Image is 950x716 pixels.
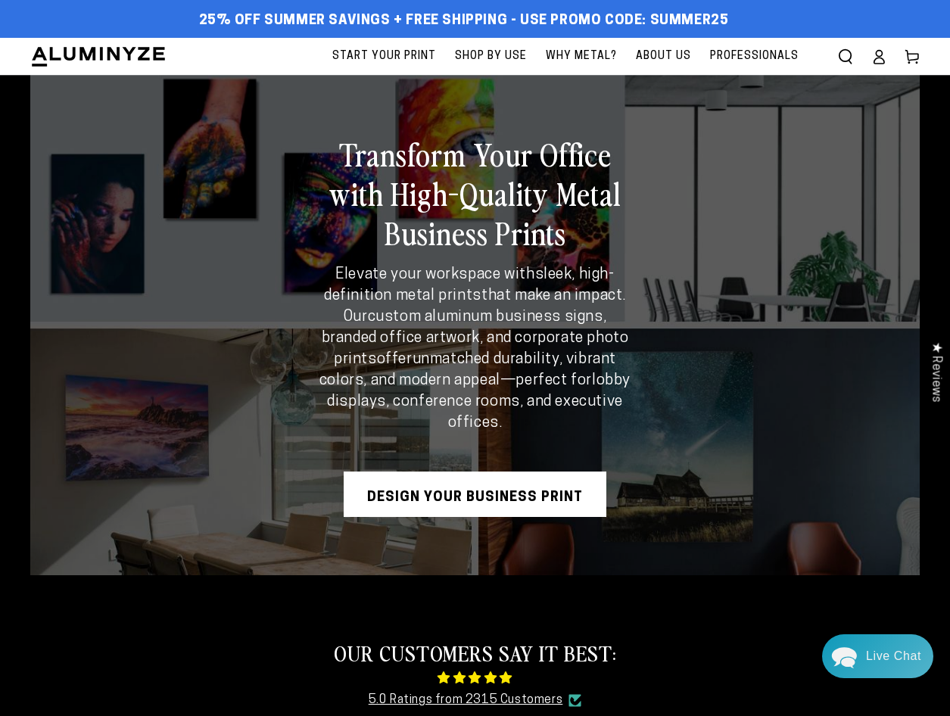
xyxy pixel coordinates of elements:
h2: Transform Your Office with High-Quality Metal Business Prints [317,134,634,252]
strong: unmatched durability, vibrant colors, and modern appeal [319,352,616,388]
h2: OUR CUSTOMERS SAY IT BEST: [138,639,812,666]
span: 4.85 stars [138,667,812,690]
span: Shop By Use [455,47,527,66]
span: Start Your Print [332,47,436,66]
div: Click to open Judge.me floating reviews tab [921,330,950,414]
div: Contact Us Directly [866,634,921,678]
span: Professionals [710,47,799,66]
span: 25% off Summer Savings + Free Shipping - Use Promo Code: SUMMER25 [199,13,729,30]
a: Design Your Business Print [344,472,606,517]
summary: Search our site [829,40,862,73]
span: Why Metal? [546,47,617,66]
a: 5.0 Ratings from 2315 Customers [369,690,563,711]
p: Elevate your workspace with that make an impact. Our offer —perfect for . [317,264,634,434]
strong: sleek, high-definition metal prints [324,267,615,304]
a: Why Metal? [538,38,625,75]
span: About Us [636,47,691,66]
a: Start Your Print [325,38,444,75]
a: Shop By Use [447,38,534,75]
img: Aluminyze [30,45,167,68]
a: Professionals [702,38,806,75]
div: Chat widget toggle [822,634,933,678]
strong: custom aluminum business signs, branded office artwork, and corporate photo prints [322,310,629,367]
strong: lobby displays, conference rooms, and executive offices [327,373,631,431]
a: About Us [628,38,699,75]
